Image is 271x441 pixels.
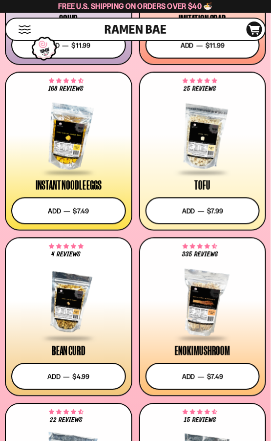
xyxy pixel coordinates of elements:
[184,417,216,424] span: 15 reviews
[195,179,210,191] div: Tofu
[18,25,31,34] button: Mobile Menu Trigger
[49,79,83,83] span: 4.73 stars
[58,1,213,11] span: Free U.S. Shipping on Orders over $40 🍜
[146,363,260,390] button: Add — $7.49
[184,86,216,92] span: 25 reviews
[182,251,218,258] span: 335 reviews
[139,72,267,231] a: 4.80 stars 25 reviews Tofu Add — $7.99
[49,245,83,249] span: 5.00 stars
[36,179,102,191] div: Instant Noodle Eggs
[11,198,126,224] button: Add — $7.49
[48,86,83,92] span: 168 reviews
[52,345,85,357] div: Bean Curd
[183,411,217,415] span: 4.53 stars
[139,238,267,397] a: 4.53 stars 335 reviews Enoki Mushroom Add — $7.49
[51,251,81,258] span: 4 reviews
[146,198,260,224] button: Add — $7.99
[183,79,217,83] span: 4.80 stars
[49,411,83,415] span: 4.50 stars
[50,417,83,424] span: 22 reviews
[5,238,132,397] a: 5.00 stars 4 reviews Bean Curd Add — $4.99
[183,245,217,249] span: 4.53 stars
[5,72,132,231] a: 4.73 stars 168 reviews Instant Noodle Eggs Add — $7.49
[11,363,126,390] button: Add — $4.99
[175,345,230,357] div: Enoki Mushroom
